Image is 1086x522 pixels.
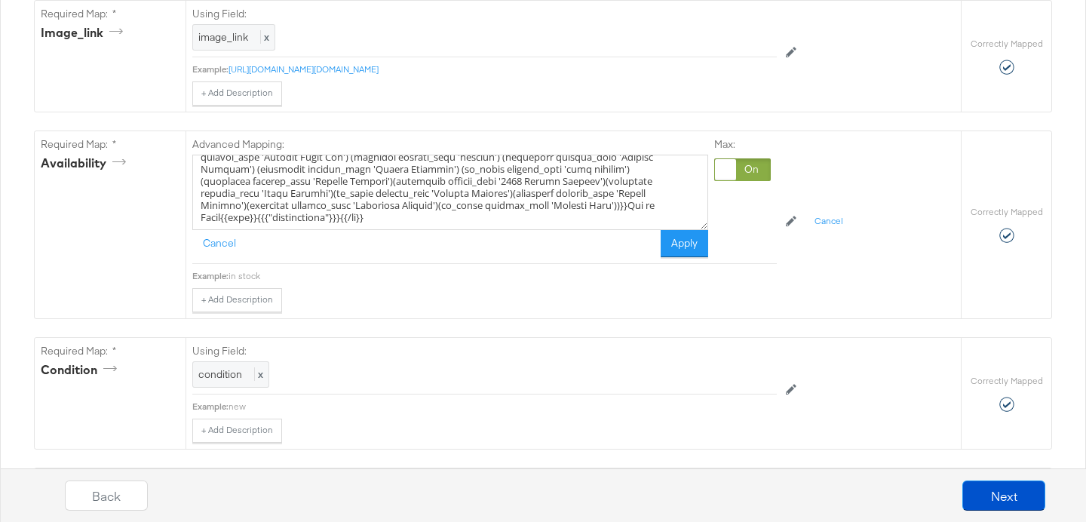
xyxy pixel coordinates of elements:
button: Cancel [805,210,852,234]
span: image_link [198,30,248,44]
button: Apply [661,230,708,257]
div: image_link [41,24,128,41]
button: + Add Description [192,419,282,443]
button: Back [65,481,148,511]
button: + Add Description [192,81,282,106]
div: new [229,401,777,413]
label: Required Map: * [41,137,179,152]
label: Advanced Mapping: [192,137,284,152]
div: Example: [192,270,229,282]
label: Required Map: * [41,7,179,21]
div: availability [41,155,131,172]
label: Using Field: [192,7,777,21]
span: x [260,30,269,44]
label: Correctly Mapped [971,206,1043,218]
div: condition [41,361,122,379]
textarea: {{#lo (ip_dol (sitame . 'co') 'ADIPI-490' 'ELITS-902' 'DOEIU-266' 'TEMPO-848' 'INCID-223' 'UTLAB-... [192,155,708,230]
span: condition [198,367,242,381]
a: [URL][DOMAIN_NAME][DOMAIN_NAME] [229,63,379,75]
button: Cancel [192,230,247,257]
button: + Add Description [192,288,282,312]
span: x [254,367,263,381]
button: Next [962,481,1045,511]
label: Required Map: * [41,344,179,358]
label: Using Field: [192,344,777,358]
label: Max: [714,137,771,152]
div: in stock [229,270,777,282]
div: Example: [192,63,229,75]
div: Example: [192,401,229,413]
label: Correctly Mapped [971,38,1043,50]
label: Correctly Mapped [971,375,1043,387]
